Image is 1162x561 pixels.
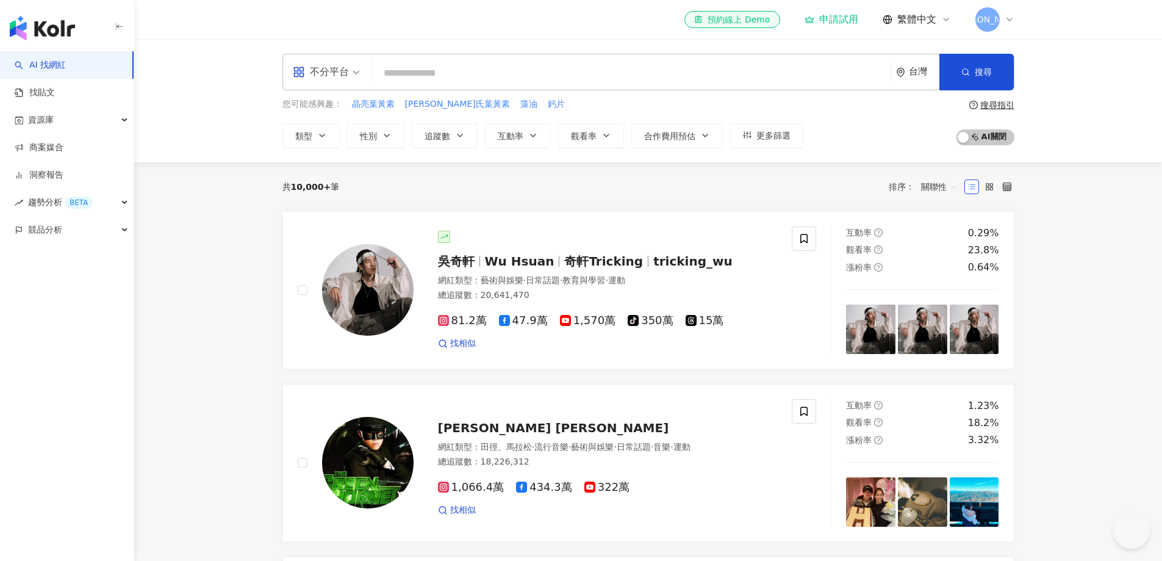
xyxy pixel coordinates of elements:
button: 鈣片 [547,98,565,111]
span: 找相似 [450,338,476,350]
div: 網紅類型 ： [438,441,778,454]
span: [PERSON_NAME] [952,13,1022,26]
img: post-image [950,305,999,354]
button: 搜尋 [939,54,1014,90]
div: 不分平台 [293,62,349,82]
span: question-circle [874,228,883,237]
a: 申請試用 [805,13,858,26]
span: 藝術與娛樂 [481,275,523,285]
span: 類型 [295,131,312,141]
span: 流行音樂 [534,442,568,452]
span: 47.9萬 [499,314,548,327]
span: 1,570萬 [560,314,616,327]
span: 互動率 [498,131,523,141]
span: 合作費用預估 [644,131,695,141]
a: 找相似 [438,338,476,350]
a: 洞察報告 [15,169,63,181]
img: KOL Avatar [322,244,414,336]
span: 奇軒Tricking [564,254,643,269]
span: 觀看率 [571,131,597,141]
span: · [523,275,526,285]
span: 音樂 [653,442,670,452]
div: 1.23% [968,399,999,413]
span: 吳奇軒 [438,254,475,269]
span: 田徑、馬拉松 [481,442,532,452]
iframe: Help Scout Beacon - Open [1113,512,1150,549]
button: 追蹤數 [412,123,478,148]
div: 網紅類型 ： [438,275,778,287]
a: 預約線上 Demo [684,11,780,28]
a: 商案媒合 [15,142,63,154]
span: 322萬 [584,481,629,494]
div: 台灣 [909,67,939,77]
button: 合作費用預估 [631,123,723,148]
span: 觀看率 [846,245,872,255]
span: 日常話題 [617,442,651,452]
span: 更多篩選 [756,131,791,140]
span: 漲粉率 [846,435,872,445]
img: post-image [846,305,895,354]
span: 434.3萬 [516,481,572,494]
span: 日常話題 [526,275,560,285]
span: tricking_wu [653,254,733,269]
span: 互動率 [846,400,872,410]
span: question-circle [874,401,883,410]
span: · [605,275,608,285]
button: [PERSON_NAME]氏葉黃素 [404,98,511,111]
span: · [614,442,616,452]
span: environment [896,68,905,77]
div: 預約線上 Demo [694,13,770,26]
span: [PERSON_NAME]氏葉黃素 [405,98,510,110]
img: post-image [898,305,947,354]
div: 3.32% [968,433,999,447]
span: · [532,442,534,452]
span: 10,000+ [291,182,331,192]
span: question-circle [969,101,978,109]
span: 晶亮葉黃素 [352,98,395,110]
a: 找貼文 [15,87,55,99]
span: 競品分析 [28,216,62,244]
button: 類型 [282,123,340,148]
span: Wu Hsuan [485,254,554,269]
a: searchAI 找網紅 [15,59,66,71]
img: logo [10,16,75,40]
div: 0.64% [968,261,999,274]
span: 資源庫 [28,106,54,134]
span: question-circle [874,436,883,444]
button: 藻油 [520,98,538,111]
img: post-image [846,477,895,527]
span: question-circle [874,418,883,427]
span: 找相似 [450,504,476,516]
span: 運動 [608,275,625,285]
button: 晶亮葉黃素 [351,98,395,111]
span: appstore [293,66,305,78]
span: · [560,275,562,285]
span: 趨勢分析 [28,189,93,216]
span: 您可能感興趣： [282,98,342,110]
span: · [670,442,673,452]
div: 共 筆 [282,182,340,192]
span: 性別 [360,131,377,141]
div: 0.29% [968,226,999,240]
span: 互動率 [846,228,872,237]
img: post-image [898,477,947,527]
span: · [651,442,653,452]
div: 18.2% [968,416,999,430]
a: 找相似 [438,504,476,516]
div: BETA [65,197,93,209]
img: post-image [950,477,999,527]
span: 觀看率 [846,418,872,427]
span: 81.2萬 [438,314,487,327]
span: 藝術與娛樂 [571,442,614,452]
span: 繁體中文 [897,13,936,26]
span: 藻油 [520,98,537,110]
span: 運動 [673,442,690,452]
span: [PERSON_NAME] [PERSON_NAME] [438,421,669,435]
span: 350萬 [628,314,673,327]
span: 15萬 [686,314,724,327]
span: rise [15,198,23,207]
button: 性別 [347,123,404,148]
div: 23.8% [968,244,999,257]
span: 鈣片 [548,98,565,110]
